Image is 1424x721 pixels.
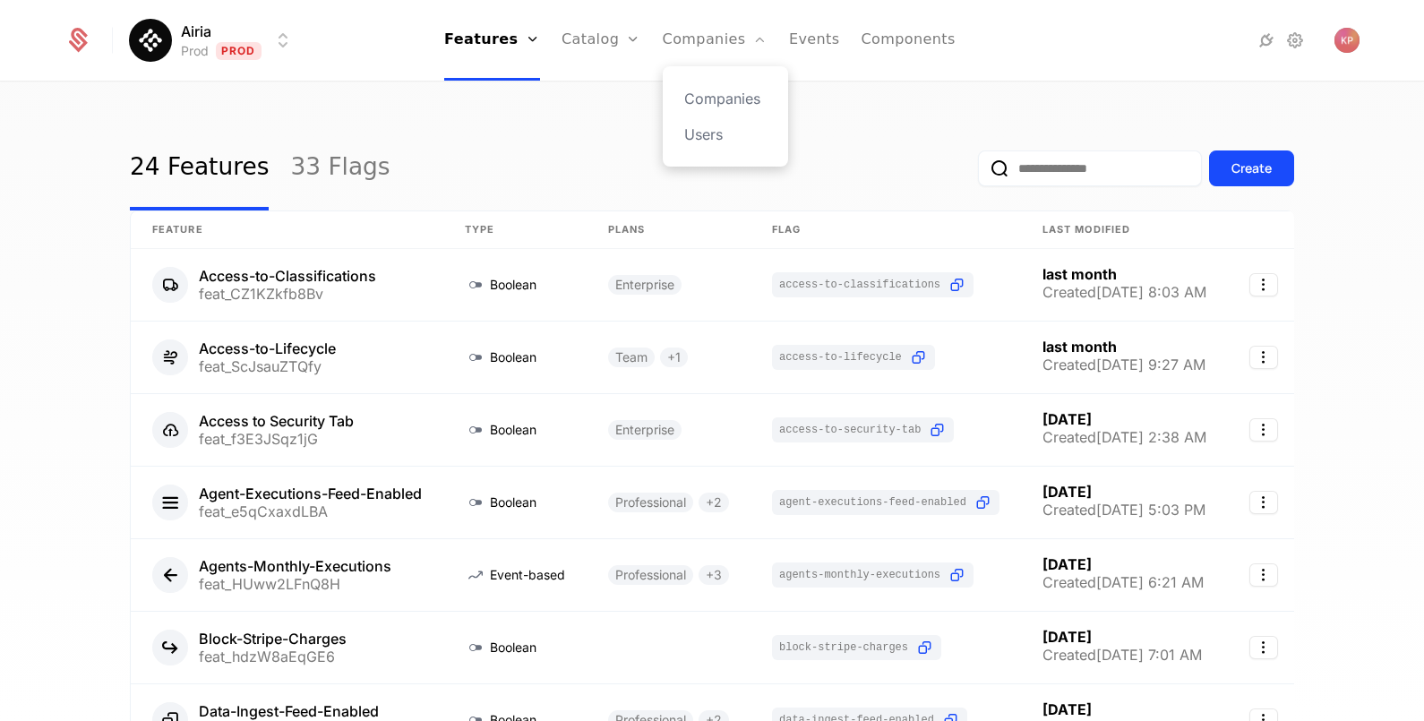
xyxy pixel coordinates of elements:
[443,211,587,249] th: Type
[131,211,443,249] th: Feature
[290,126,390,210] a: 33 Flags
[1021,211,1228,249] th: Last Modified
[1249,636,1278,659] button: Select action
[1249,346,1278,369] button: Select action
[1209,150,1294,186] button: Create
[181,42,209,60] div: Prod
[134,21,294,60] button: Select environment
[1249,418,1278,442] button: Select action
[1334,28,1360,53] img: Katrina Peek
[1256,30,1277,51] a: Integrations
[216,42,262,60] span: Prod
[587,211,751,249] th: Plans
[1249,273,1278,296] button: Select action
[181,21,211,42] span: Airia
[130,126,269,210] a: 24 Features
[1249,491,1278,514] button: Select action
[684,88,767,109] a: Companies
[129,19,172,62] img: Airia
[684,124,767,145] a: Users
[1284,30,1306,51] a: Settings
[1334,28,1360,53] button: Open user button
[751,211,1021,249] th: Flag
[1249,563,1278,587] button: Select action
[1231,159,1272,177] div: Create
